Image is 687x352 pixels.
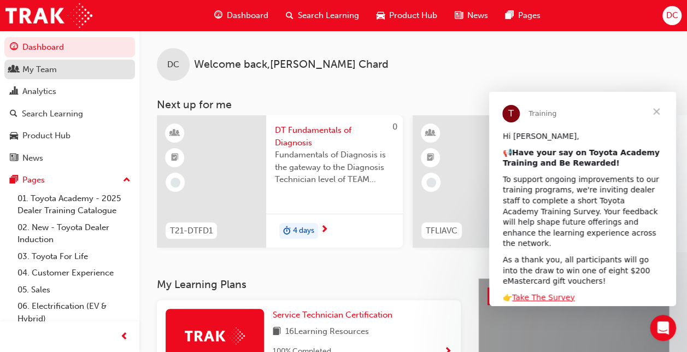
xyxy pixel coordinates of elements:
[13,219,135,248] a: 02. New - Toyota Dealer Induction
[285,325,369,339] span: 16 Learning Resources
[413,115,659,248] a: 0TFLIAVCToyota For Life In Action - Virtual ClassroomThis is a 90 minute virtual classroom sessio...
[227,9,268,22] span: Dashboard
[273,309,397,321] a: Service Technician Certification
[488,288,660,305] a: Latest NewsShow all
[662,6,682,25] button: DC
[427,151,434,165] span: booktick-icon
[4,104,135,124] a: Search Learning
[13,281,135,298] a: 05. Sales
[368,4,446,27] a: car-iconProduct Hub
[22,174,45,186] div: Pages
[139,98,687,111] h3: Next up for me
[506,9,514,22] span: pages-icon
[10,109,17,119] span: search-icon
[4,170,135,190] button: Pages
[4,60,135,80] a: My Team
[22,130,71,142] div: Product Hub
[10,65,18,75] span: people-icon
[455,9,463,22] span: news-icon
[22,152,43,165] div: News
[171,178,180,187] span: learningRecordVerb_NONE-icon
[4,35,135,170] button: DashboardMy TeamAnalyticsSearch LearningProduct HubNews
[205,4,277,27] a: guage-iconDashboard
[171,151,179,165] span: booktick-icon
[10,43,18,52] span: guage-icon
[489,92,676,306] iframe: Intercom live chat message
[427,126,434,140] span: learningResourceType_INSTRUCTOR_LED-icon
[467,9,488,22] span: News
[377,9,385,22] span: car-icon
[4,126,135,146] a: Product Hub
[4,37,135,57] a: Dashboard
[120,330,128,344] span: prev-icon
[320,225,328,235] span: next-icon
[13,265,135,281] a: 04. Customer Experience
[10,175,18,185] span: pages-icon
[22,85,56,98] div: Analytics
[167,58,179,71] span: DC
[185,327,245,344] img: Trak
[10,131,18,141] span: car-icon
[275,149,394,186] span: Fundamentals of Diagnosis is the gateway to the Diagnosis Technician level of TEAM Training and s...
[426,225,457,237] span: TFLIAVC
[392,122,397,132] span: 0
[157,278,461,291] h3: My Learning Plans
[13,248,135,265] a: 03. Toyota For Life
[22,63,57,76] div: My Team
[13,190,135,219] a: 01. Toyota Academy - 2025 Dealer Training Catalogue
[283,224,291,238] span: duration-icon
[275,124,394,149] span: DT Fundamentals of Diagnosis
[426,178,436,187] span: learningRecordVerb_NONE-icon
[170,225,213,237] span: T21-DTFD1
[10,87,18,97] span: chart-icon
[286,9,293,22] span: search-icon
[273,310,392,320] span: Service Technician Certification
[666,9,678,22] span: DC
[13,298,135,327] a: 06. Electrification (EV & Hybrid)
[22,108,83,120] div: Search Learning
[171,126,179,140] span: learningResourceType_INSTRUCTOR_LED-icon
[277,4,368,27] a: search-iconSearch Learning
[4,148,135,168] a: News
[273,325,281,339] span: book-icon
[293,225,314,237] span: 4 days
[389,9,437,22] span: Product Hub
[298,9,359,22] span: Search Learning
[123,173,131,187] span: up-icon
[518,9,541,22] span: Pages
[4,81,135,102] a: Analytics
[5,3,92,28] img: Trak
[497,4,549,27] a: pages-iconPages
[650,315,676,341] iframe: Intercom live chat
[214,9,222,22] span: guage-icon
[194,58,389,71] span: Welcome back , [PERSON_NAME] Chard
[157,115,403,248] a: 0T21-DTFD1DT Fundamentals of DiagnosisFundamentals of Diagnosis is the gateway to the Diagnosis T...
[10,154,18,163] span: news-icon
[446,4,497,27] a: news-iconNews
